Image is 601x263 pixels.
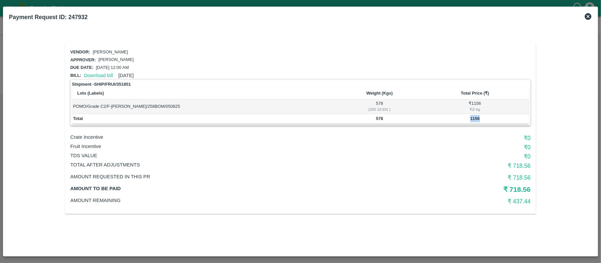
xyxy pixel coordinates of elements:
p: Amount Remaining [70,197,377,204]
h6: ₹ 0 [377,133,531,143]
p: TDS VALUE [70,152,377,159]
strong: Shipment - SHIP/FRUI/351851 [72,81,131,88]
p: Fruit Incentive [70,143,377,150]
b: Total Price (₹) [461,91,489,96]
p: [PERSON_NAME] [98,57,134,63]
p: [PERSON_NAME] [93,49,128,55]
b: Total [73,116,83,121]
td: POMO/Grade C2/F-[PERSON_NAME]/258BOM/050825 [72,100,338,114]
span: [DATE] [118,73,134,78]
span: Due date: [70,65,93,70]
p: Crate Incentive [70,133,377,141]
h6: ₹ 718.56 [377,161,531,170]
h6: ₹ 0 [377,143,531,152]
td: ₹ 1156 [421,100,529,114]
a: Download bill [84,73,113,78]
h6: ₹ 0 [377,152,531,161]
h5: ₹ 718.56 [377,185,531,194]
div: ₹ 2 / kg [422,106,528,112]
b: 1156 [470,116,480,121]
h6: ₹ 437.44 [377,197,531,206]
h6: ₹ 718.56 [377,173,531,182]
p: Amount Requested in this PR [70,173,377,180]
div: ( 29 X 19.931 ) [339,106,420,112]
span: Approver: [70,57,96,62]
b: 578 [376,116,383,121]
span: Vendor: [70,49,90,54]
b: Lots (Labels) [77,91,104,96]
b: Payment Request ID: 247932 [9,14,87,20]
span: Bill: [70,73,81,78]
p: [DATE] 12:00 AM [96,65,129,71]
td: 578 [338,100,421,114]
p: Amount to be paid [70,185,377,192]
p: Total After adjustments [70,161,377,168]
b: Weight (Kgs) [366,91,393,96]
